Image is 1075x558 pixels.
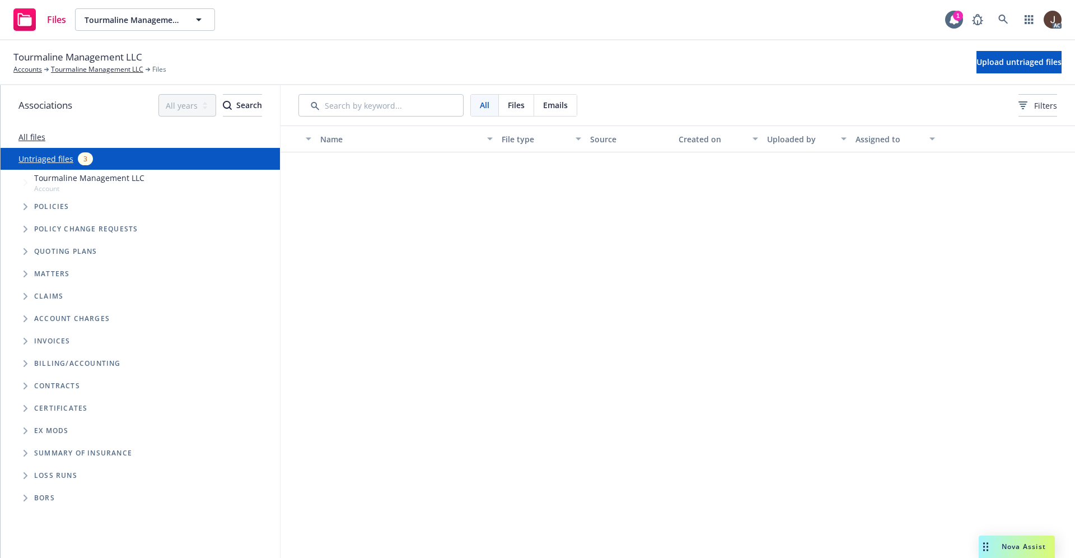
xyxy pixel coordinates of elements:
[1034,100,1057,111] span: Filters
[966,8,989,31] a: Report a Bug
[508,99,525,111] span: Files
[9,4,71,35] a: Files
[976,51,1062,73] button: Upload untriaged files
[480,99,489,111] span: All
[85,14,181,26] span: Tourmaline Management LLC
[763,125,851,152] button: Uploaded by
[78,152,93,165] div: 3
[586,125,674,152] button: Source
[34,360,121,367] span: Billing/Accounting
[316,125,497,152] button: Name
[767,133,834,145] div: Uploaded by
[13,64,42,75] a: Accounts
[34,383,80,389] span: Contracts
[13,50,142,64] span: Tourmaline Management LLC
[223,101,232,110] svg: Search
[34,248,97,255] span: Quoting plans
[34,203,69,210] span: Policies
[34,226,138,232] span: Policy change requests
[1018,8,1040,31] a: Switch app
[34,427,68,434] span: Ex Mods
[979,536,1055,558] button: Nova Assist
[223,95,262,116] div: Search
[543,99,568,111] span: Emails
[34,405,87,412] span: Certificates
[34,293,63,300] span: Claims
[851,125,940,152] button: Assigned to
[502,133,569,145] div: File type
[1018,94,1057,117] button: Filters
[674,125,763,152] button: Created on
[18,153,73,165] a: Untriaged files
[1044,11,1062,29] img: photo
[679,133,746,145] div: Created on
[34,472,77,479] span: Loss Runs
[34,495,55,501] span: BORs
[34,172,144,184] span: Tourmaline Management LLC
[1002,542,1046,551] span: Nova Assist
[18,98,72,113] span: Associations
[1,352,280,509] div: Folder Tree Example
[34,271,69,277] span: Matters
[590,133,670,145] div: Source
[992,8,1015,31] a: Search
[320,133,480,145] div: Name
[18,132,45,142] a: All files
[34,338,71,345] span: Invoices
[856,133,923,145] div: Assigned to
[75,8,215,31] button: Tourmaline Management LLC
[223,94,262,117] button: SearchSearch
[1018,100,1057,111] span: Filters
[953,11,963,21] div: 1
[51,64,143,75] a: Tourmaline Management LLC
[979,536,993,558] div: Drag to move
[1,170,280,352] div: Tree Example
[976,57,1062,67] span: Upload untriaged files
[34,315,110,322] span: Account charges
[152,64,166,75] span: Files
[34,184,144,193] span: Account
[298,94,464,117] input: Search by keyword...
[497,125,586,152] button: File type
[47,15,66,24] span: Files
[34,450,132,457] span: Summary of insurance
